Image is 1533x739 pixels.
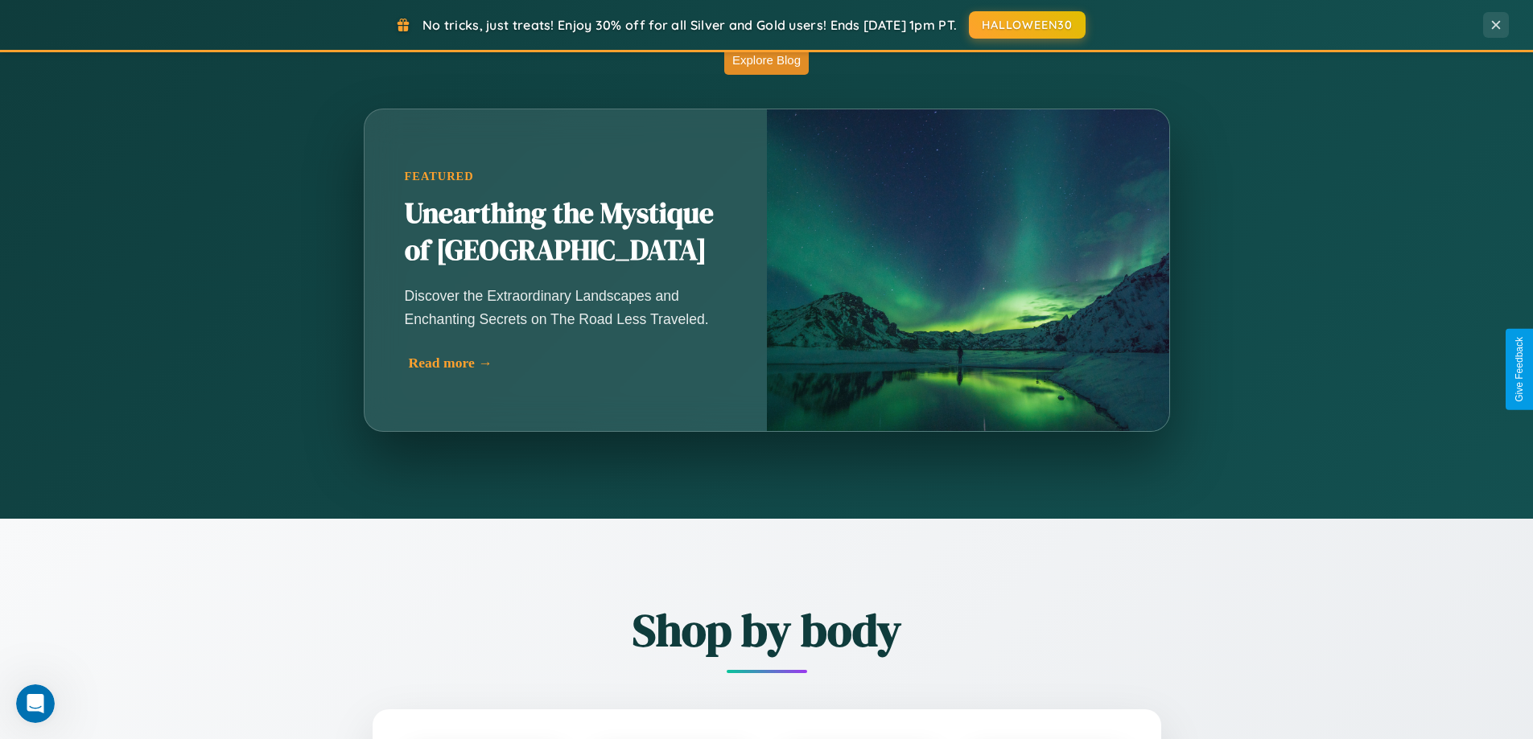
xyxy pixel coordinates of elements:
[405,170,727,183] div: Featured
[16,684,55,723] iframe: Intercom live chat
[1514,337,1525,402] div: Give Feedback
[405,195,727,269] h2: Unearthing the Mystique of [GEOGRAPHIC_DATA]
[405,285,727,330] p: Discover the Extraordinary Landscapes and Enchanting Secrets on The Road Less Traveled.
[284,599,1250,661] h2: Shop by body
[409,355,731,372] div: Read more →
[969,11,1086,39] button: HALLOWEEN30
[724,45,809,75] button: Explore Blog
[422,17,957,33] span: No tricks, just treats! Enjoy 30% off for all Silver and Gold users! Ends [DATE] 1pm PT.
